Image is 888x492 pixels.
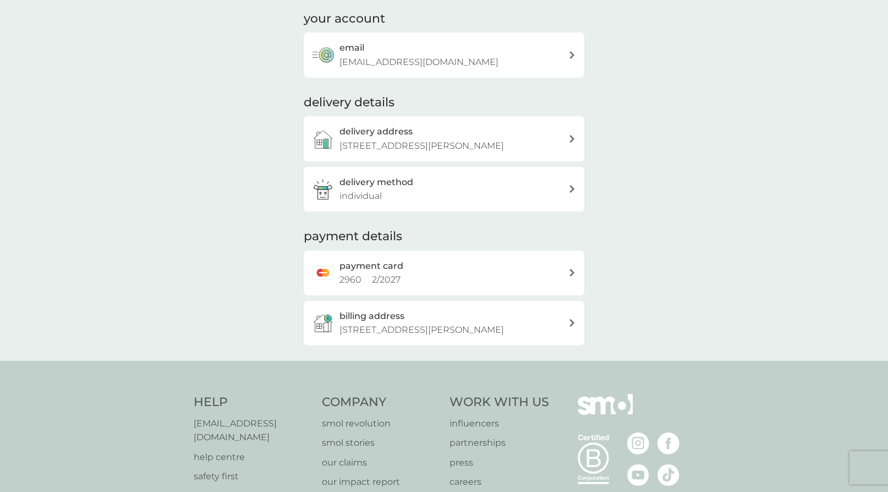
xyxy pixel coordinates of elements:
span: 2960 [339,274,361,285]
span: 2 / 2027 [372,274,401,285]
button: email[EMAIL_ADDRESS][DOMAIN_NAME] [304,33,584,77]
a: careers [450,475,549,489]
button: billing address[STREET_ADDRESS][PERSON_NAME] [304,301,584,345]
h3: billing address [339,309,404,323]
img: smol [578,394,633,431]
a: press [450,456,549,470]
h4: Work With Us [450,394,549,411]
a: delivery address[STREET_ADDRESS][PERSON_NAME] [304,116,584,161]
a: our claims [322,456,439,470]
a: help centre [194,450,311,464]
a: our impact report [322,475,439,489]
h2: payment card [339,259,403,273]
p: [STREET_ADDRESS][PERSON_NAME] [339,323,504,337]
img: visit the smol Youtube page [627,464,649,486]
img: visit the smol Instagram page [627,432,649,455]
a: partnerships [450,436,549,450]
img: visit the smol Tiktok page [657,464,679,486]
h4: Company [322,394,439,411]
p: [STREET_ADDRESS][PERSON_NAME] [339,139,504,153]
a: payment card2960 2/2027 [304,251,584,295]
a: smol stories [322,436,439,450]
h2: payment details [304,228,402,245]
a: smol revolution [322,417,439,431]
h4: Help [194,394,311,411]
h3: email [339,41,364,55]
h2: your account [304,10,385,28]
h2: delivery details [304,94,394,111]
p: [EMAIL_ADDRESS][DOMAIN_NAME] [339,55,498,69]
p: individual [339,189,382,203]
img: visit the smol Facebook page [657,432,679,455]
a: safety first [194,469,311,484]
a: delivery methodindividual [304,167,584,212]
a: influencers [450,417,549,431]
a: [EMAIL_ADDRESS][DOMAIN_NAME] [194,417,311,445]
h3: delivery method [339,175,413,190]
h3: delivery address [339,125,413,139]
